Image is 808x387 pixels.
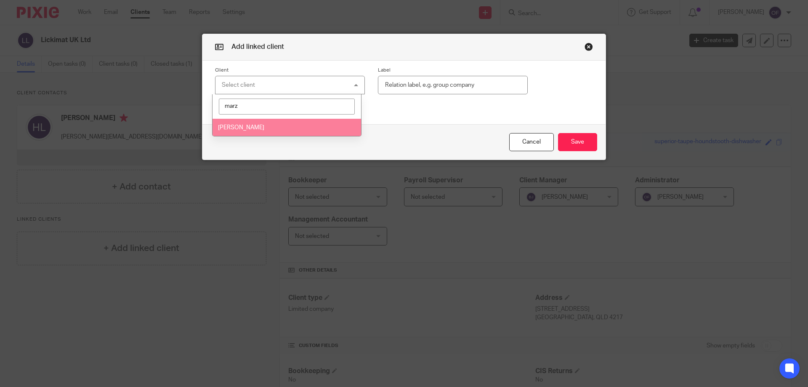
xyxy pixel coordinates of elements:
label: Client [215,67,365,74]
input: Relation label, e.g. group company [378,76,528,95]
label: Label [378,67,528,74]
span: [PERSON_NAME] [218,125,264,131]
input: Search options... [219,99,355,115]
div: Select client [222,82,255,88]
span: Add linked client [231,43,284,50]
button: Cancel [509,133,554,151]
button: Save [558,133,597,151]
